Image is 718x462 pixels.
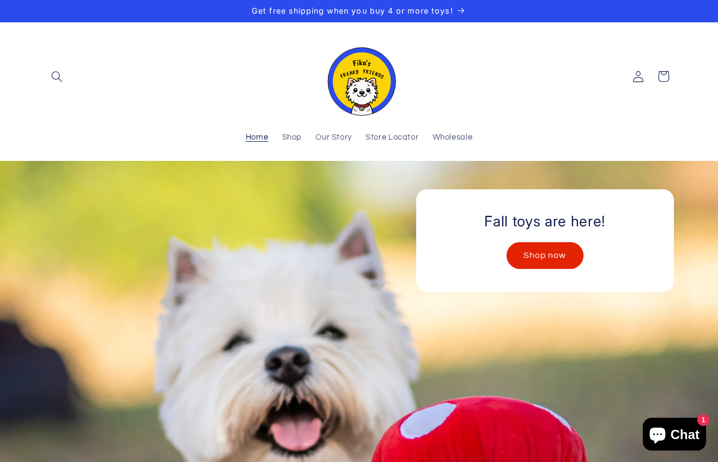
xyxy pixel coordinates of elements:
[317,33,401,120] a: Fika's Freaky Friends
[45,64,70,89] summary: Search
[321,38,397,116] img: Fika's Freaky Friends
[484,212,605,231] h2: Fall toys are here!
[425,126,479,150] a: Wholesale
[246,133,269,143] span: Home
[282,133,302,143] span: Shop
[275,126,309,150] a: Shop
[366,133,418,143] span: Store Locator
[359,126,425,150] a: Store Locator
[315,133,352,143] span: Our Story
[433,133,473,143] span: Wholesale
[507,242,583,269] a: Shop now
[239,126,275,150] a: Home
[640,418,709,453] inbox-online-store-chat: Shopify online store chat
[252,6,453,15] span: Get free shipping when you buy 4 or more toys!
[309,126,359,150] a: Our Story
